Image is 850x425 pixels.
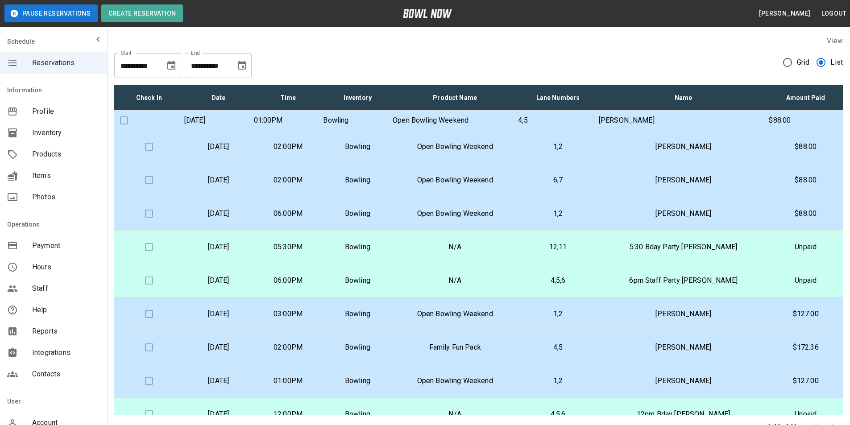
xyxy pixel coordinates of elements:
[403,9,452,18] img: logo
[775,309,836,319] p: $127.00
[32,326,100,337] span: Reports
[191,141,246,152] p: [DATE]
[191,409,246,420] p: [DATE]
[184,115,253,126] p: [DATE]
[330,275,385,286] p: Bowling
[393,115,517,126] p: Open Bowling Weekend
[769,115,842,126] p: $88.00
[330,141,385,152] p: Bowling
[261,175,316,186] p: 02:00PM
[525,208,591,219] p: 1,2
[775,208,836,219] p: $88.00
[775,375,836,386] p: $127.00
[261,242,316,252] p: 05:30PM
[605,141,762,152] p: [PERSON_NAME]
[32,128,100,138] span: Inventory
[525,175,591,186] p: 6,7
[32,305,100,315] span: Help
[830,57,843,68] span: List
[261,409,316,420] p: 12:00PM
[525,375,591,386] p: 1,2
[605,342,762,353] p: [PERSON_NAME]
[32,262,100,272] span: Hours
[525,275,591,286] p: 4,5,6
[605,208,762,219] p: [PERSON_NAME]
[32,58,100,68] span: Reservations
[261,342,316,353] p: 02:00PM
[605,309,762,319] p: [PERSON_NAME]
[392,85,518,111] th: Product Name
[605,242,762,252] p: 5:30 Bday Party [PERSON_NAME]
[114,85,184,111] th: Check In
[518,115,598,126] p: 4,5
[261,309,316,319] p: 03:00PM
[605,409,762,420] p: 12pm Bday [PERSON_NAME]
[399,309,510,319] p: Open Bowling Weekend
[330,409,385,420] p: Bowling
[775,141,836,152] p: $88.00
[184,85,253,111] th: Date
[323,115,392,126] p: Bowling
[330,309,385,319] p: Bowling
[32,170,100,181] span: Items
[525,141,591,152] p: 1,2
[399,208,510,219] p: Open Bowling Weekend
[755,5,814,22] button: [PERSON_NAME]
[605,175,762,186] p: [PERSON_NAME]
[253,85,323,111] th: Time
[525,409,591,420] p: 4,5,6
[32,369,100,380] span: Contacts
[323,85,392,111] th: Inventory
[32,283,100,294] span: Staff
[525,242,591,252] p: 12,11
[261,208,316,219] p: 06:00PM
[191,275,246,286] p: [DATE]
[254,115,323,126] p: 01:00PM
[775,275,836,286] p: Unpaid
[768,85,843,111] th: Amount Paid
[191,375,246,386] p: [DATE]
[775,409,836,420] p: Unpaid
[191,242,246,252] p: [DATE]
[827,37,843,45] label: View
[32,240,100,251] span: Payment
[775,175,836,186] p: $88.00
[191,175,246,186] p: [DATE]
[818,5,850,22] button: Logout
[4,4,98,22] button: Pause Reservations
[399,409,510,420] p: N/A
[525,342,591,353] p: 4,5
[605,275,762,286] p: 6pm Staff Party [PERSON_NAME]
[330,208,385,219] p: Bowling
[191,309,246,319] p: [DATE]
[261,141,316,152] p: 02:00PM
[399,175,510,186] p: Open Bowling Weekend
[330,242,385,252] p: Bowling
[191,208,246,219] p: [DATE]
[261,275,316,286] p: 06:00PM
[32,106,100,117] span: Profile
[330,375,385,386] p: Bowling
[32,192,100,202] span: Photos
[261,375,316,386] p: 01:00PM
[598,85,769,111] th: Name
[32,347,100,358] span: Integrations
[399,375,510,386] p: Open Bowling Weekend
[399,141,510,152] p: Open Bowling Weekend
[162,57,180,74] button: Choose date, selected date is Aug 17, 2025
[399,242,510,252] p: N/A
[525,309,591,319] p: 1,2
[101,4,183,22] button: Create Reservation
[32,149,100,160] span: Products
[191,342,246,353] p: [DATE]
[233,57,251,74] button: Choose date, selected date is Sep 17, 2025
[775,242,836,252] p: Unpaid
[399,342,510,353] p: Family Fun Pack
[775,342,836,353] p: $172.36
[797,57,810,68] span: Grid
[399,275,510,286] p: N/A
[330,175,385,186] p: Bowling
[330,342,385,353] p: Bowling
[605,375,762,386] p: [PERSON_NAME]
[518,85,598,111] th: Lane Numbers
